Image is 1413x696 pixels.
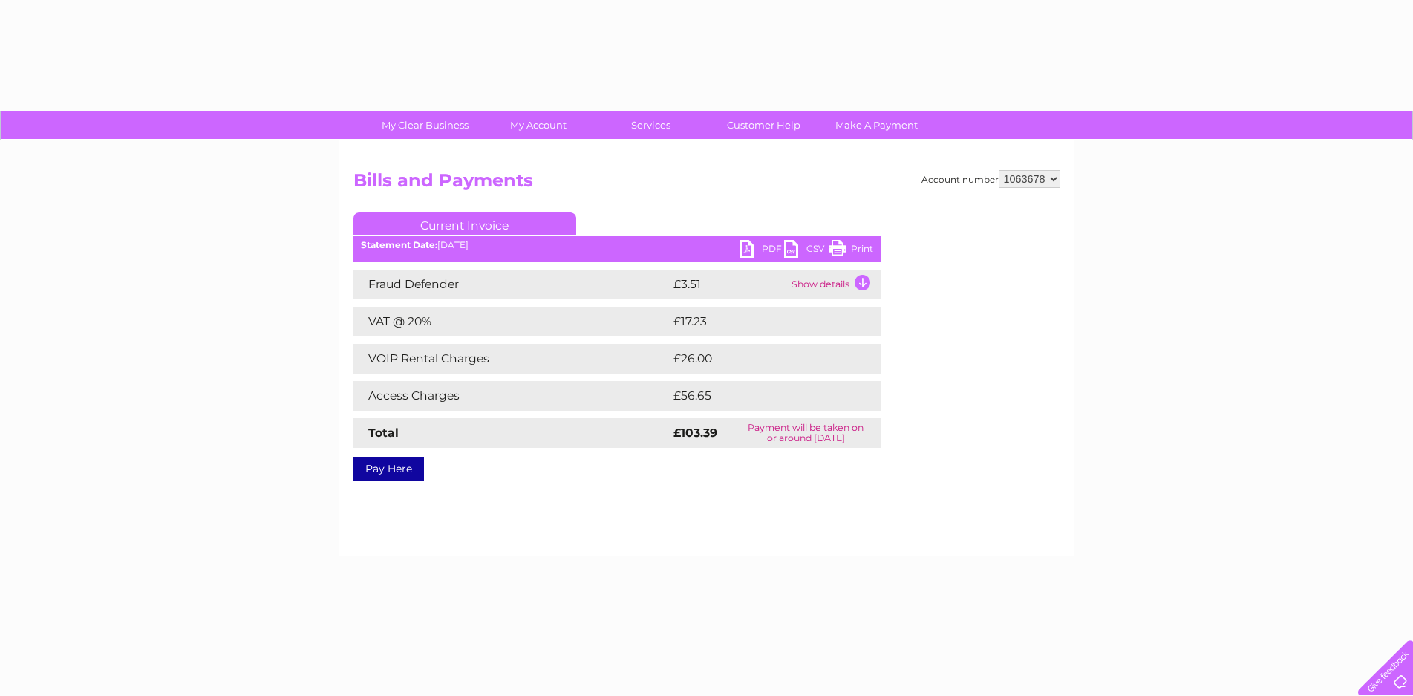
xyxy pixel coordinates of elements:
td: £26.00 [670,344,852,374]
div: Account number [921,170,1060,188]
td: VAT @ 20% [353,307,670,336]
strong: £103.39 [673,426,717,440]
a: Services [590,111,712,139]
a: Current Invoice [353,212,576,235]
td: £17.23 [670,307,848,336]
a: CSV [784,240,829,261]
strong: Total [368,426,399,440]
b: Statement Date: [361,239,437,250]
div: [DATE] [353,240,881,250]
a: My Account [477,111,599,139]
td: VOIP Rental Charges [353,344,670,374]
td: £3.51 [670,270,788,299]
a: Pay Here [353,457,424,481]
td: Show details [788,270,881,299]
td: Payment will be taken on or around [DATE] [731,418,881,448]
a: Make A Payment [815,111,938,139]
td: Access Charges [353,381,670,411]
a: My Clear Business [364,111,486,139]
a: Print [829,240,873,261]
h2: Bills and Payments [353,170,1060,198]
td: £56.65 [670,381,851,411]
td: Fraud Defender [353,270,670,299]
a: PDF [740,240,784,261]
a: Customer Help [702,111,825,139]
